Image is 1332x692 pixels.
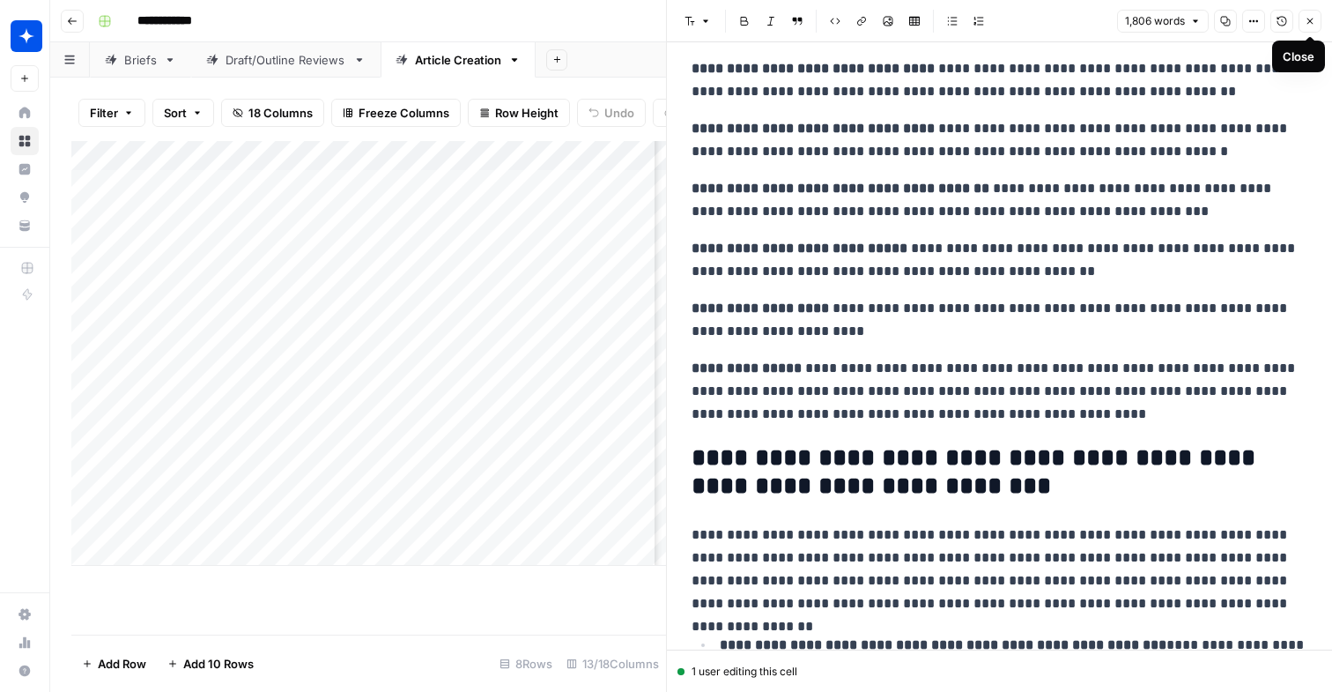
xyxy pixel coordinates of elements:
button: 1,806 words [1117,10,1209,33]
span: Sort [164,104,187,122]
div: 1 user editing this cell [677,664,1321,680]
button: 18 Columns [221,99,324,127]
span: Undo [604,104,634,122]
div: Draft/Outline Reviews [226,51,346,69]
button: Row Height [468,99,570,127]
span: 1,806 words [1125,13,1185,29]
a: Usage [11,629,39,657]
a: Briefs [90,42,191,78]
span: Filter [90,104,118,122]
span: Add 10 Rows [183,655,254,673]
a: Browse [11,127,39,155]
button: Freeze Columns [331,99,461,127]
button: Undo [577,99,646,127]
a: Home [11,99,39,127]
div: Close [1283,48,1314,65]
span: 18 Columns [248,104,313,122]
a: Your Data [11,212,39,240]
div: Article Creation [415,51,501,69]
div: Briefs [124,51,157,69]
div: 13/18 Columns [559,650,666,678]
div: 8 Rows [492,650,559,678]
span: Add Row [98,655,146,673]
a: Draft/Outline Reviews [191,42,381,78]
button: Help + Support [11,657,39,685]
span: Freeze Columns [359,104,449,122]
button: Filter [78,99,145,127]
a: Article Creation [381,42,536,78]
a: Opportunities [11,183,39,212]
a: Settings [11,600,39,629]
button: Add Row [71,650,157,678]
img: Wiz Logo [11,20,42,52]
button: Sort [152,99,214,127]
span: Row Height [495,104,559,122]
button: Workspace: Wiz [11,14,39,58]
a: Insights [11,155,39,183]
button: Add 10 Rows [157,650,264,678]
